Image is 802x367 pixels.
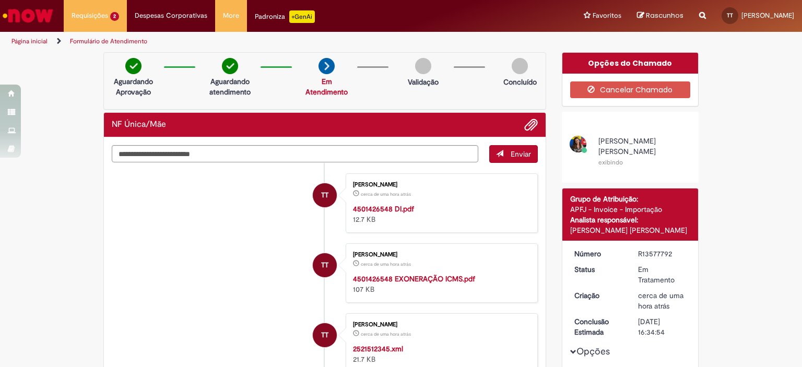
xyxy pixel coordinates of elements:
[319,58,335,74] img: arrow-next.png
[361,191,411,197] span: cerca de uma hora atrás
[570,204,691,215] div: APFJ - Invoice - Importação
[361,331,411,337] time: 29/09/2025 15:33:34
[223,10,239,21] span: More
[205,76,255,97] p: Aguardando atendimento
[570,215,691,225] div: Analista responsável:
[321,183,328,208] span: TT
[408,77,439,87] p: Validação
[361,191,411,197] time: 29/09/2025 15:33:56
[646,10,683,20] span: Rascunhos
[489,145,538,163] button: Enviar
[112,145,478,163] textarea: Digite sua mensagem aqui...
[638,291,683,311] time: 29/09/2025 15:34:50
[524,118,538,132] button: Adicionar anexos
[638,264,687,285] div: Em Tratamento
[598,158,623,167] small: exibindo
[353,252,527,258] div: [PERSON_NAME]
[135,10,207,21] span: Despesas Corporativas
[125,58,141,74] img: check-circle-green.png
[638,291,683,311] span: cerca de uma hora atrás
[313,323,337,347] div: Talita Tassi
[255,10,315,23] div: Padroniza
[570,81,691,98] button: Cancelar Chamado
[741,11,794,20] span: [PERSON_NAME]
[353,182,527,188] div: [PERSON_NAME]
[353,204,414,214] a: 4501426548 DI.pdf
[353,344,527,364] div: 21.7 KB
[353,344,403,353] a: 2521512345.xml
[361,261,411,267] time: 29/09/2025 15:33:53
[70,37,147,45] a: Formulário de Atendimento
[598,136,656,156] span: [PERSON_NAME] [PERSON_NAME]
[637,11,683,21] a: Rascunhos
[638,316,687,337] div: [DATE] 16:34:54
[503,77,537,87] p: Concluído
[305,77,348,97] a: Em Atendimento
[108,76,159,97] p: Aguardando Aprovação
[289,10,315,23] p: +GenAi
[567,264,631,275] dt: Status
[511,149,531,159] span: Enviar
[72,10,108,21] span: Requisições
[570,225,691,235] div: [PERSON_NAME] [PERSON_NAME]
[321,253,328,278] span: TT
[570,194,691,204] div: Grupo de Atribuição:
[562,53,699,74] div: Opções do Chamado
[353,322,527,328] div: [PERSON_NAME]
[313,183,337,207] div: Talita Tassi
[638,290,687,311] div: 29/09/2025 15:34:50
[361,261,411,267] span: cerca de uma hora atrás
[8,32,527,51] ul: Trilhas de página
[353,274,527,294] div: 107 KB
[11,37,48,45] a: Página inicial
[512,58,528,74] img: img-circle-grey.png
[415,58,431,74] img: img-circle-grey.png
[638,248,687,259] div: R13577792
[567,316,631,337] dt: Conclusão Estimada
[353,274,475,283] a: 4501426548 EXONERAÇÃO ICMS.pdf
[593,10,621,21] span: Favoritos
[361,331,411,337] span: cerca de uma hora atrás
[110,12,119,21] span: 2
[727,12,733,19] span: TT
[1,5,55,26] img: ServiceNow
[112,120,166,129] h2: NF Única/Mãe Histórico de tíquete
[567,290,631,301] dt: Criação
[321,323,328,348] span: TT
[222,58,238,74] img: check-circle-green.png
[567,248,631,259] dt: Número
[313,253,337,277] div: Talita Tassi
[353,204,527,224] div: 12.7 KB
